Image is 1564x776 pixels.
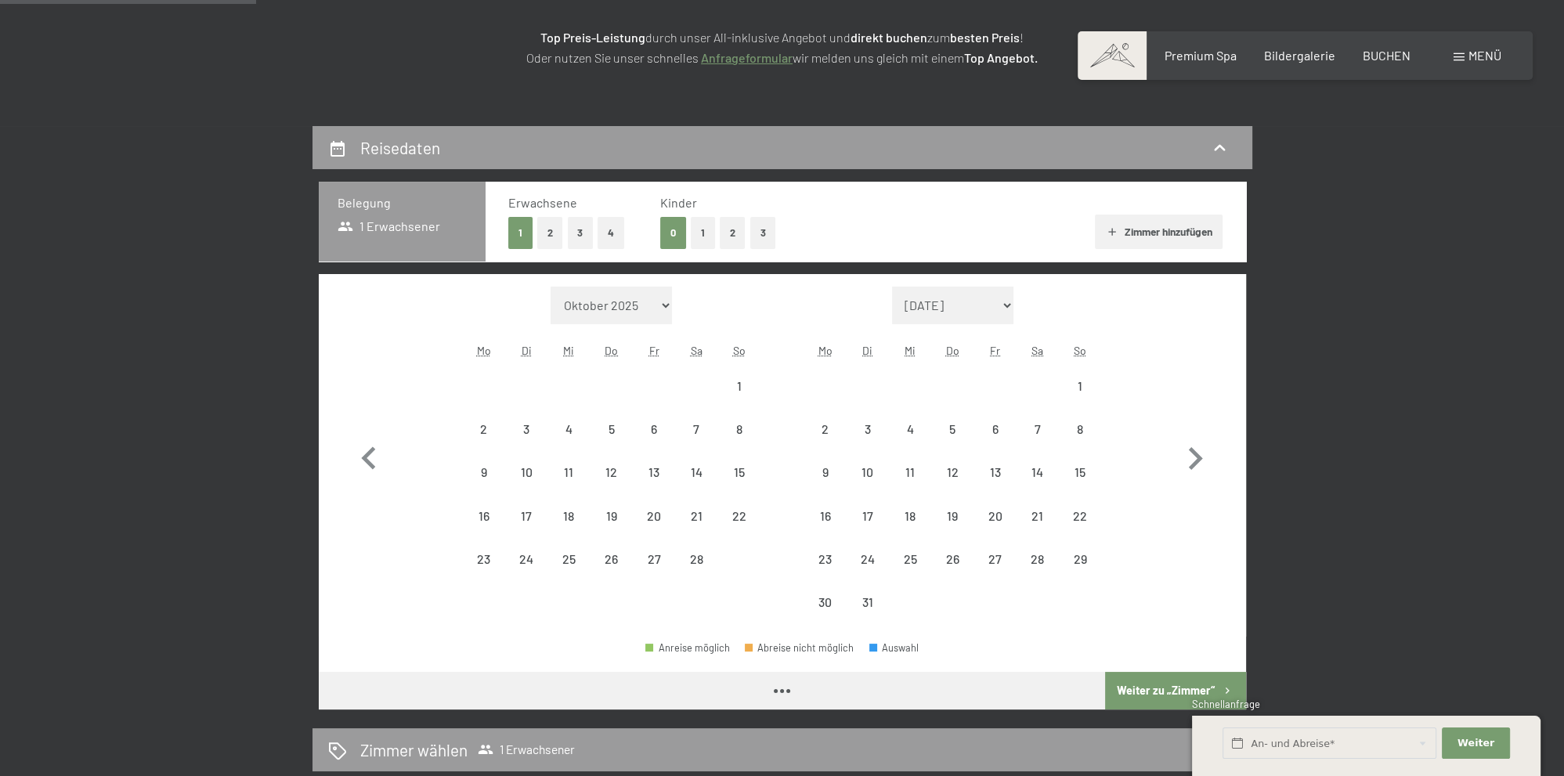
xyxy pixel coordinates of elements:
[1059,451,1101,493] div: Anreise nicht möglich
[508,195,577,210] span: Erwachsene
[1172,287,1218,624] button: Nächster Monat
[931,408,973,450] div: Thu Mar 05 2026
[804,538,846,580] div: Anreise nicht möglich
[717,365,760,407] div: Anreise nicht möglich
[1017,538,1059,580] div: Anreise nicht möglich
[505,451,547,493] div: Anreise nicht möglich
[464,510,504,549] div: 16
[933,423,972,462] div: 5
[1363,48,1410,63] a: BUCHEN
[505,538,547,580] div: Anreise nicht möglich
[719,423,758,462] div: 8
[1457,736,1494,750] span: Weiter
[505,538,547,580] div: Tue Feb 24 2026
[1442,727,1509,760] button: Weiter
[463,451,505,493] div: Mon Feb 09 2026
[675,408,717,450] div: Sat Feb 07 2026
[634,510,674,549] div: 20
[463,538,505,580] div: Anreise nicht möglich
[717,408,760,450] div: Sun Feb 08 2026
[540,30,645,45] strong: Top Preis-Leistung
[605,344,618,357] abbr: Donnerstag
[675,451,717,493] div: Anreise nicht möglich
[338,218,441,235] span: 1 Erwachsener
[975,553,1014,592] div: 27
[547,494,590,536] div: Anreise nicht möglich
[547,408,590,450] div: Wed Feb 04 2026
[848,553,887,592] div: 24
[1017,494,1059,536] div: Sat Mar 21 2026
[675,451,717,493] div: Sat Feb 14 2026
[1018,553,1057,592] div: 28
[547,538,590,580] div: Wed Feb 25 2026
[847,581,889,623] div: Tue Mar 31 2026
[648,344,659,357] abbr: Freitag
[931,451,973,493] div: Anreise nicht möglich
[592,553,631,592] div: 26
[547,451,590,493] div: Anreise nicht möglich
[804,581,846,623] div: Mon Mar 30 2026
[931,538,973,580] div: Thu Mar 26 2026
[847,451,889,493] div: Tue Mar 10 2026
[591,408,633,450] div: Thu Feb 05 2026
[946,344,959,357] abbr: Donnerstag
[591,538,633,580] div: Anreise nicht möglich
[547,538,590,580] div: Anreise nicht möglich
[1017,494,1059,536] div: Anreise nicht möglich
[851,30,927,45] strong: direkt buchen
[660,217,686,249] button: 0
[1060,510,1100,549] div: 22
[634,423,674,462] div: 6
[990,344,1000,357] abbr: Freitag
[1164,48,1236,63] a: Premium Spa
[848,596,887,635] div: 31
[931,538,973,580] div: Anreise nicht möglich
[549,553,588,592] div: 25
[719,380,758,419] div: 1
[1017,538,1059,580] div: Sat Mar 28 2026
[549,510,588,549] div: 18
[1017,451,1059,493] div: Sat Mar 14 2026
[1031,344,1043,357] abbr: Samstag
[464,466,504,505] div: 9
[598,217,624,249] button: 4
[890,423,930,462] div: 4
[477,344,491,357] abbr: Montag
[463,494,505,536] div: Anreise nicht möglich
[592,466,631,505] div: 12
[505,408,547,450] div: Anreise nicht möglich
[660,195,697,210] span: Kinder
[634,553,674,592] div: 27
[507,553,546,592] div: 24
[719,466,758,505] div: 15
[847,538,889,580] div: Anreise nicht möglich
[973,451,1016,493] div: Anreise nicht möglich
[507,510,546,549] div: 17
[1105,672,1245,709] button: Weiter zu „Zimmer“
[463,538,505,580] div: Mon Feb 23 2026
[505,408,547,450] div: Tue Feb 03 2026
[804,538,846,580] div: Mon Mar 23 2026
[675,494,717,536] div: Anreise nicht möglich
[889,408,931,450] div: Wed Mar 04 2026
[717,408,760,450] div: Anreise nicht möglich
[677,466,716,505] div: 14
[591,494,633,536] div: Anreise nicht möglich
[1059,538,1101,580] div: Anreise nicht möglich
[1059,365,1101,407] div: Sun Mar 01 2026
[931,494,973,536] div: Anreise nicht möglich
[1017,408,1059,450] div: Sat Mar 07 2026
[391,27,1174,67] p: durch unser All-inklusive Angebot und zum ! Oder nutzen Sie unser schnelles wir melden uns gleich...
[1059,408,1101,450] div: Sun Mar 08 2026
[464,553,504,592] div: 23
[805,596,844,635] div: 30
[889,451,931,493] div: Anreise nicht möglich
[634,466,674,505] div: 13
[633,451,675,493] div: Fri Feb 13 2026
[677,510,716,549] div: 21
[1095,215,1223,249] button: Zimmer hinzufügen
[1468,48,1501,63] span: Menü
[720,217,746,249] button: 2
[645,643,730,653] div: Anreise möglich
[750,217,776,249] button: 3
